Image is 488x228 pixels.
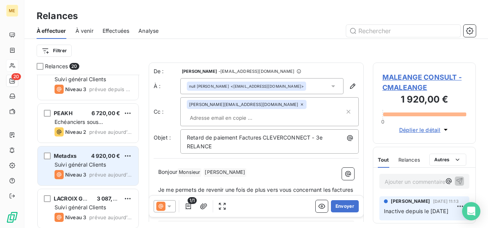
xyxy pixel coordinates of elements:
button: Filtrer [37,45,72,57]
span: Niveau 3 [65,86,86,92]
span: null [PERSON_NAME] [189,83,229,89]
span: Analyse [138,27,159,35]
div: ME [6,5,18,17]
span: Niveau 3 [65,172,86,178]
span: Relances [45,63,68,70]
input: Rechercher [346,25,461,37]
span: 0 [381,119,384,125]
span: [PERSON_NAME] [204,168,246,177]
span: 6 720,00 € [91,110,120,116]
span: prévue aujourd’hui [89,214,132,220]
span: Niveau 2 [65,129,86,135]
span: 20 [69,63,79,70]
h3: 1 920,00 € [382,93,466,108]
div: <[EMAIL_ADDRESS][DOMAIN_NAME]> [189,83,304,89]
h3: Relances [37,9,78,23]
div: grid [37,75,140,228]
span: Total TTC à régler : 1 920,00 € [159,220,353,228]
span: [PERSON_NAME] [391,198,430,205]
span: 4 920,00 € [91,153,120,159]
img: Logo LeanPay [6,211,18,223]
button: Autres [429,154,466,166]
span: LACROIX GROUP [54,195,98,202]
span: - [EMAIL_ADDRESS][DOMAIN_NAME] [218,69,294,74]
span: Retard de paiement Factures CLEVERCONNECT - 3e RELANCE [187,134,324,149]
span: [DATE] 11:13 [433,199,459,204]
span: [PERSON_NAME][EMAIL_ADDRESS][DOMAIN_NAME] [189,102,298,107]
span: prévue depuis hier [89,86,132,92]
span: 1/1 [188,197,197,204]
span: Bonjour [158,169,177,175]
button: Déplier le détail [397,125,452,134]
span: Relances [398,157,420,163]
span: 20 [11,73,21,80]
span: Effectuées [103,27,130,35]
span: 3 087,00 € [97,195,125,202]
span: À venir [75,27,93,35]
span: Suivi général Clients [55,204,106,210]
span: À effectuer [37,27,66,35]
button: Envoyer [331,200,359,212]
span: De : [154,67,180,75]
label: À : [154,82,180,90]
span: Suivi général Clients [55,161,106,168]
span: Tout [378,157,389,163]
span: Monsieur [178,168,201,177]
input: Adresse email en copie ... [187,112,275,124]
span: Suivi général Clients [55,76,106,82]
span: Je me permets de revenir une fois de plus vers vous concernant les factures en retard de paiement. [158,186,355,202]
span: MALEANGE CONSULT - CMALEANGE [382,72,466,93]
span: prévue aujourd’hui [89,172,132,178]
label: Cc : [154,108,180,116]
span: Inactive depuis le [DATE] [384,208,448,214]
span: PEAKH [54,110,72,116]
span: Niveau 3 [65,214,86,220]
span: Echéanciers sous prélèvements [55,119,103,133]
span: [PERSON_NAME] [182,69,217,74]
span: Objet : [154,134,171,141]
span: prévue aujourd’hui [89,129,132,135]
span: Metadxs [54,153,77,159]
span: Déplier le détail [399,126,441,134]
div: Open Intercom Messenger [462,202,480,220]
